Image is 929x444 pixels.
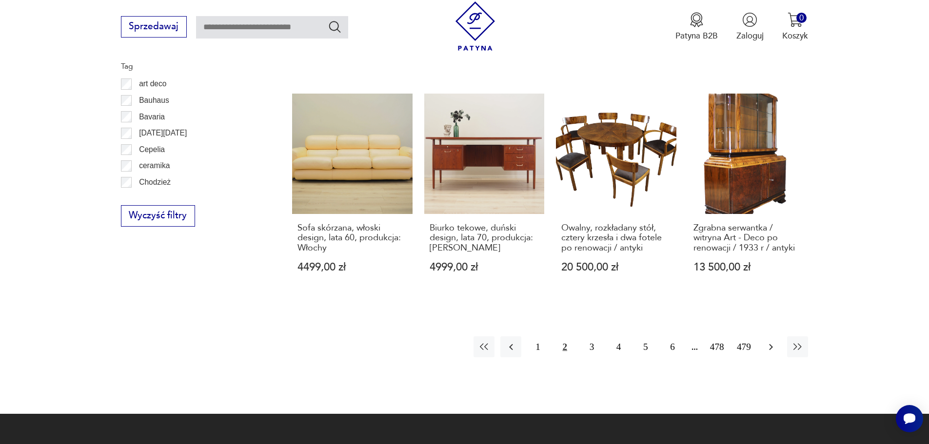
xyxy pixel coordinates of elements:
[139,77,166,90] p: art deco
[430,262,539,272] p: 4999,00 zł
[139,159,170,172] p: ceramika
[675,30,718,41] p: Patyna B2B
[139,111,165,123] p: Bavaria
[527,336,548,357] button: 1
[736,30,764,41] p: Zaloguj
[736,12,764,41] button: Zaloguj
[733,336,754,357] button: 479
[451,1,500,51] img: Patyna - sklep z meblami i dekoracjami vintage
[139,143,165,156] p: Cepelia
[581,336,602,357] button: 3
[635,336,656,357] button: 5
[707,336,728,357] button: 478
[796,13,807,23] div: 0
[561,223,671,253] h3: Owalny, rozkładany stół, cztery krzesła i dwa fotele po renowacji / antyki
[554,336,575,357] button: 2
[139,192,168,205] p: Ćmielów
[139,176,171,189] p: Chodzież
[328,19,342,34] button: Szukaj
[556,94,676,295] a: Owalny, rozkładany stół, cztery krzesła i dwa fotele po renowacji / antykiOwalny, rozkładany stół...
[297,262,407,272] p: 4499,00 zł
[139,127,187,139] p: [DATE][DATE]
[689,12,704,27] img: Ikona medalu
[662,336,683,357] button: 6
[608,336,629,357] button: 4
[688,94,809,295] a: Zgrabna serwantka / witryna Art - Deco po renowacji / 1933 r / antykiZgrabna serwantka / witryna ...
[139,94,169,107] p: Bauhaus
[297,223,407,253] h3: Sofa skórzana, włoski design, lata 60, produkcja: Włochy
[782,12,808,41] button: 0Koszyk
[788,12,803,27] img: Ikona koszyka
[782,30,808,41] p: Koszyk
[675,12,718,41] a: Ikona medaluPatyna B2B
[121,205,195,227] button: Wyczyść filtry
[121,23,187,31] a: Sprzedawaj
[693,262,803,272] p: 13 500,00 zł
[430,223,539,253] h3: Biurko tekowe, duński design, lata 70, produkcja: [PERSON_NAME]
[561,262,671,272] p: 20 500,00 zł
[292,94,413,295] a: Sofa skórzana, włoski design, lata 60, produkcja: WłochySofa skórzana, włoski design, lata 60, pr...
[693,223,803,253] h3: Zgrabna serwantka / witryna Art - Deco po renowacji / 1933 r / antyki
[121,16,187,38] button: Sprzedawaj
[424,94,545,295] a: Biurko tekowe, duński design, lata 70, produkcja: DaniaBiurko tekowe, duński design, lata 70, pro...
[896,405,923,432] iframe: Smartsupp widget button
[742,12,757,27] img: Ikonka użytkownika
[121,60,264,73] p: Tag
[675,12,718,41] button: Patyna B2B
